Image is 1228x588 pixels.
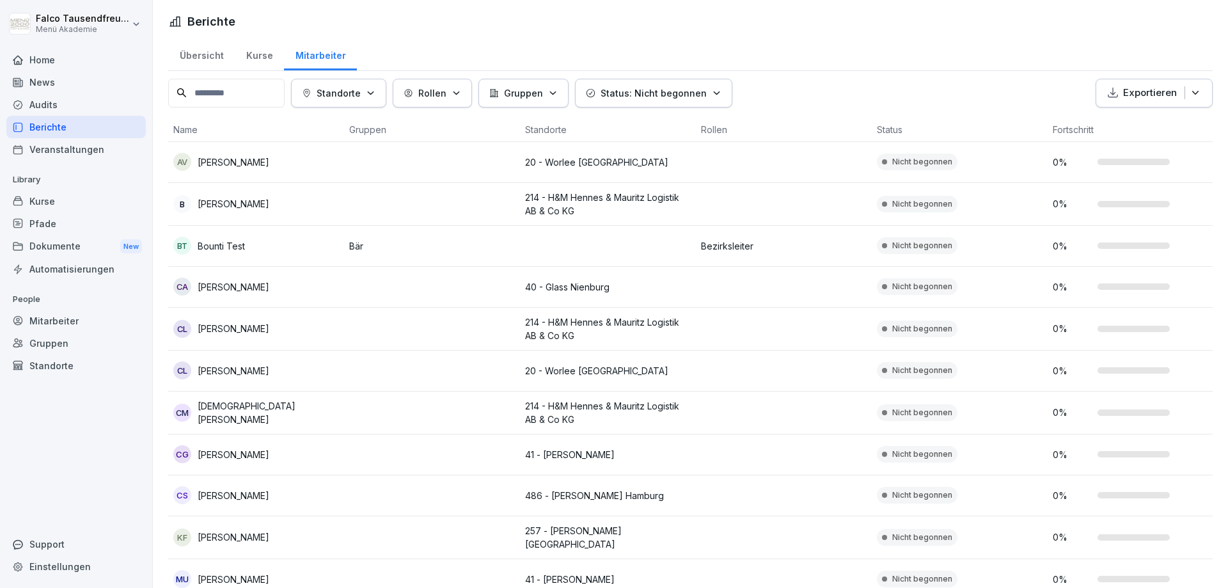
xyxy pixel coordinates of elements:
[1053,530,1091,544] p: 0 %
[284,38,357,70] a: Mitarbeiter
[173,153,191,171] div: AV
[1053,489,1091,502] p: 0 %
[1123,86,1177,100] p: Exportieren
[6,49,146,71] a: Home
[198,322,269,335] p: [PERSON_NAME]
[1053,573,1091,586] p: 0 %
[173,486,191,504] div: CS
[1053,448,1091,461] p: 0 %
[520,118,696,142] th: Standorte
[478,79,569,107] button: Gruppen
[6,235,146,258] div: Dokumente
[198,399,339,426] p: [DEMOGRAPHIC_DATA][PERSON_NAME]
[6,289,146,310] p: People
[120,239,142,254] div: New
[525,191,691,218] p: 214 - H&M Hennes & Mauritz Logistik AB & Co KG
[1053,322,1091,335] p: 0 %
[198,197,269,211] p: [PERSON_NAME]
[6,190,146,212] a: Kurse
[173,278,191,296] div: CA
[198,155,269,169] p: [PERSON_NAME]
[6,533,146,555] div: Support
[525,573,691,586] p: 41 - [PERSON_NAME]
[1053,239,1091,253] p: 0 %
[701,239,867,253] p: Bezirksleiter
[198,239,245,253] p: Bounti Test
[525,489,691,502] p: 486 - [PERSON_NAME] Hamburg
[1053,280,1091,294] p: 0 %
[6,212,146,235] a: Pfade
[1048,118,1224,142] th: Fortschritt
[504,86,543,100] p: Gruppen
[168,38,235,70] a: Übersicht
[418,86,446,100] p: Rollen
[187,13,235,30] h1: Berichte
[168,118,344,142] th: Name
[6,170,146,190] p: Library
[525,155,691,169] p: 20 - Worlee [GEOGRAPHIC_DATA]
[6,258,146,280] a: Automatisierungen
[173,445,191,463] div: CG
[198,448,269,461] p: [PERSON_NAME]
[6,555,146,578] a: Einstellungen
[525,448,691,461] p: 41 - [PERSON_NAME]
[349,239,515,253] p: Bär
[6,310,146,332] a: Mitarbeiter
[198,364,269,377] p: [PERSON_NAME]
[6,332,146,354] div: Gruppen
[892,449,952,460] p: Nicht begonnen
[173,528,191,546] div: KF
[173,320,191,338] div: CL
[575,79,732,107] button: Status: Nicht begonnen
[525,399,691,426] p: 214 - H&M Hennes & Mauritz Logistik AB & Co KG
[173,362,191,379] div: CL
[198,489,269,502] p: [PERSON_NAME]
[892,156,952,168] p: Nicht begonnen
[525,364,691,377] p: 20 - Worlee [GEOGRAPHIC_DATA]
[525,315,691,342] p: 214 - H&M Hennes & Mauritz Logistik AB & Co KG
[892,198,952,210] p: Nicht begonnen
[393,79,472,107] button: Rollen
[317,86,361,100] p: Standorte
[892,532,952,543] p: Nicht begonnen
[1096,79,1213,107] button: Exportieren
[872,118,1048,142] th: Status
[525,280,691,294] p: 40 - Glass Nienburg
[1053,197,1091,211] p: 0 %
[6,354,146,377] a: Standorte
[892,240,952,251] p: Nicht begonnen
[6,138,146,161] a: Veranstaltungen
[525,524,691,551] p: 257 - [PERSON_NAME] [GEOGRAPHIC_DATA]
[173,195,191,213] div: B
[344,118,520,142] th: Gruppen
[198,530,269,544] p: [PERSON_NAME]
[198,280,269,294] p: [PERSON_NAME]
[291,79,386,107] button: Standorte
[6,235,146,258] a: DokumenteNew
[601,86,707,100] p: Status: Nicht begonnen
[173,570,191,588] div: MU
[36,25,129,34] p: Menü Akademie
[6,71,146,93] a: News
[892,281,952,292] p: Nicht begonnen
[6,116,146,138] a: Berichte
[1053,155,1091,169] p: 0 %
[6,93,146,116] a: Audits
[235,38,284,70] a: Kurse
[892,365,952,376] p: Nicht begonnen
[892,407,952,418] p: Nicht begonnen
[892,323,952,335] p: Nicht begonnen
